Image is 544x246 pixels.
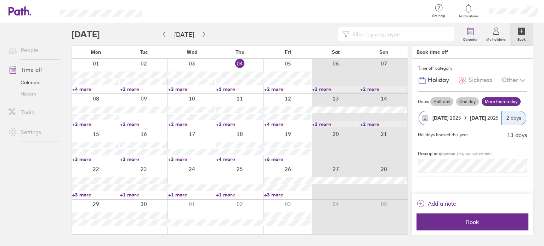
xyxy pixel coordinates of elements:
button: Book [416,213,528,230]
a: Settings [3,125,60,139]
span: Holiday [428,76,449,84]
a: +2 more [312,86,359,92]
a: +3 more [72,121,119,127]
a: Calendar [3,77,60,88]
span: Fri [285,49,291,55]
span: Mon [91,49,101,55]
span: Notifications [457,14,480,18]
a: +3 more [72,191,119,198]
label: My holidays [482,35,510,42]
span: Thu [236,49,244,55]
div: 13 days [507,132,527,138]
a: +2 more [168,121,215,127]
a: +2 more [120,121,167,127]
a: +2 more [216,121,263,127]
span: 2025 [432,115,461,121]
div: Book time off [416,49,448,55]
label: Book [513,35,530,42]
label: Calendar [459,35,482,42]
span: Description [418,151,440,156]
a: My holidays [482,23,510,46]
div: Time off category [418,63,527,74]
span: Book [421,219,523,225]
label: More than a day [482,97,521,106]
a: +2 more [312,121,359,127]
a: +1 more [216,86,263,92]
a: +4 more [264,121,311,127]
a: History [3,88,60,99]
button: [DATE] [169,29,200,40]
label: Half day [430,97,453,106]
a: +4 more [72,86,119,92]
a: Time off [3,63,60,77]
a: People [3,43,60,57]
a: +1 more [168,191,215,198]
a: Book [510,23,533,46]
a: +4 more [216,156,263,162]
div: 2 days [501,111,526,125]
a: Calendar [459,23,482,46]
strong: [DATE] [432,115,448,121]
button: [DATE] 2025[DATE] 20252 days [418,107,527,129]
span: Sat [332,49,340,55]
a: +3 more [264,191,311,198]
a: +1 more [216,191,263,198]
span: (Optional. Only you will see this) [440,151,492,156]
label: One day [456,97,479,106]
a: Notifications [457,4,480,18]
a: +6 more [264,156,311,162]
button: Add a note [416,198,456,209]
a: +2 more [264,86,311,92]
strong: [DATE] [470,115,487,121]
a: +3 more [168,86,215,92]
a: +3 more [168,156,215,162]
span: Get help [427,14,450,18]
span: Wed [187,49,197,55]
span: Sun [379,49,389,55]
span: 2025 [470,115,499,121]
span: Dates [418,99,429,104]
span: Tue [140,49,148,55]
a: +3 more [72,156,119,162]
span: Add a note [428,198,456,209]
div: Other [502,74,527,87]
a: +2 more [120,86,167,92]
a: +3 more [120,156,167,162]
a: +2 more [360,86,407,92]
input: Filter by employee [350,28,450,41]
div: Holidays booked this year [418,132,468,137]
a: +1 more [120,191,167,198]
a: +2 more [360,121,407,127]
a: Tools [3,105,60,119]
span: Sickness [468,76,493,84]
